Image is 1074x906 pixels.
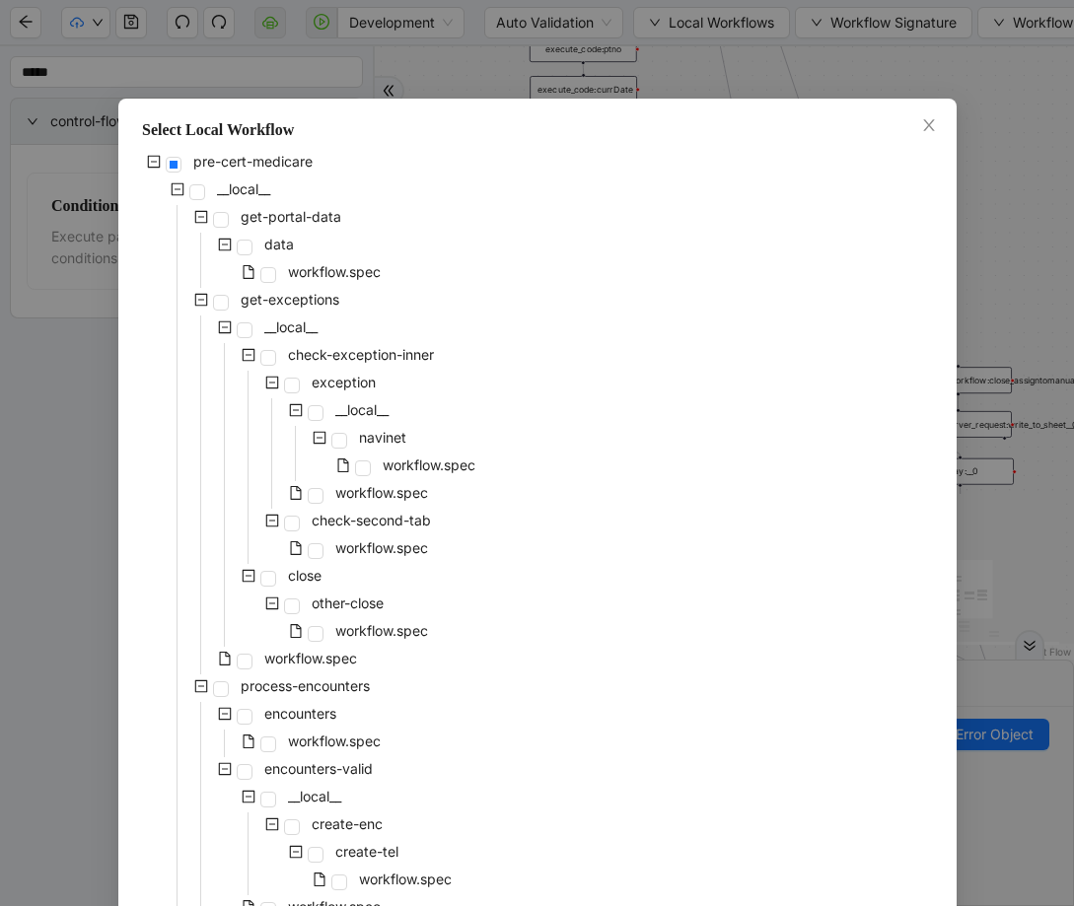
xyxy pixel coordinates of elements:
span: encounters [260,702,340,726]
span: file [289,624,303,638]
span: __local__ [335,401,389,418]
span: workflow.spec [359,871,452,887]
span: other-close [308,592,388,615]
span: create-enc [312,815,383,832]
button: Close [918,115,940,137]
span: close [921,117,937,133]
span: file [242,734,255,748]
span: minus-square [265,514,279,527]
span: check-exception-inner [288,346,434,363]
span: minus-square [171,182,184,196]
span: file [289,541,303,555]
span: workflow.spec [331,536,432,560]
span: __local__ [260,315,322,339]
span: workflow.spec [331,619,432,643]
span: create-tel [331,840,402,864]
span: __local__ [213,177,274,201]
span: encounters-valid [264,760,373,777]
span: workflow.spec [288,263,381,280]
span: __local__ [331,398,393,422]
span: get-portal-data [241,208,341,225]
span: process-encounters [241,677,370,694]
span: minus-square [218,320,232,334]
span: minus-square [242,790,255,803]
span: minus-square [194,679,208,693]
span: __local__ [288,788,341,804]
span: minus-square [242,569,255,583]
span: create-enc [308,812,387,836]
span: process-encounters [237,674,374,698]
span: minus-square [313,431,326,445]
span: get-exceptions [241,291,339,308]
span: navinet [359,429,406,446]
div: Select Local Workflow [142,118,933,142]
span: __local__ [284,785,345,808]
span: minus-square [265,596,279,610]
span: workflow.spec [284,260,385,284]
span: minus-square [147,155,161,169]
span: close [284,564,325,588]
span: navinet [355,426,410,450]
span: pre-cert-medicare [193,153,313,170]
span: close [288,567,322,584]
span: __local__ [217,180,270,197]
span: encounters-valid [260,757,377,781]
span: pre-cert-medicare [189,150,317,174]
span: file [313,872,326,886]
span: exception [308,371,380,394]
span: file [242,265,255,279]
span: workflow.spec [331,481,432,505]
span: minus-square [242,348,255,362]
span: minus-square [265,817,279,831]
span: workflow.spec [264,650,357,666]
span: data [260,233,298,256]
span: minus-square [218,238,232,251]
span: workflow.spec [284,730,385,753]
span: workflow.spec [335,622,428,639]
span: workflow.spec [335,484,428,501]
span: workflow.spec [379,453,479,477]
span: minus-square [194,293,208,307]
span: get-exceptions [237,288,343,312]
span: minus-square [218,762,232,776]
span: encounters [264,705,336,722]
span: minus-square [289,845,303,859]
span: minus-square [218,707,232,721]
span: workflow.spec [383,456,475,473]
span: workflow.spec [288,732,381,749]
span: exception [312,374,376,390]
span: workflow.spec [355,868,456,891]
span: check-exception-inner [284,343,438,367]
span: workflow.spec [260,647,361,670]
span: file [289,486,303,500]
span: other-close [312,594,384,611]
span: create-tel [335,843,398,860]
span: minus-square [265,376,279,389]
span: minus-square [194,210,208,224]
span: __local__ [264,318,318,335]
span: data [264,236,294,252]
span: check-second-tab [308,509,435,532]
span: file [218,652,232,665]
span: get-portal-data [237,205,345,229]
span: minus-square [289,403,303,417]
span: file [336,458,350,472]
span: check-second-tab [312,512,431,528]
span: workflow.spec [335,539,428,556]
